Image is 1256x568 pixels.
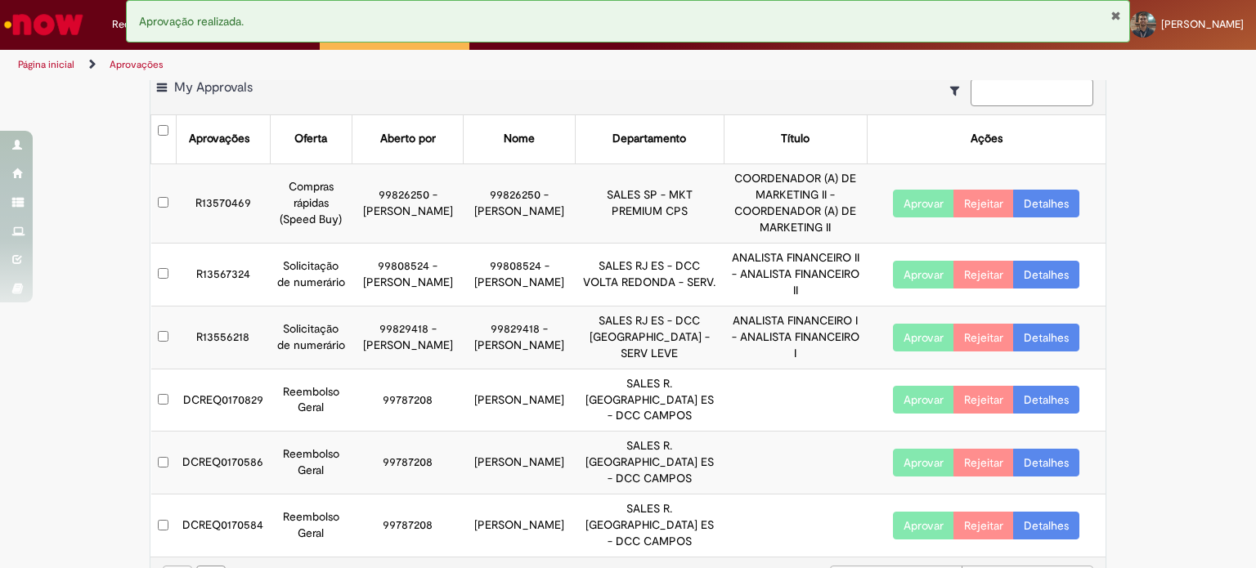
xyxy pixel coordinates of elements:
td: ANALISTA FINANCEIRO II - ANALISTA FINANCEIRO II [724,243,867,306]
span: Requisições [112,16,169,33]
a: Detalhes [1013,386,1079,414]
div: Aberto por [380,131,436,147]
i: Mostrar filtros para: Suas Solicitações [950,85,967,96]
div: Aprovações [189,131,249,147]
td: Compras rápidas (Speed Buy) [270,163,352,243]
td: 99808524 - [PERSON_NAME] [352,243,463,306]
td: [PERSON_NAME] [464,494,575,557]
td: SALES SP - MKT PREMIUM CPS [575,163,724,243]
td: Reembolso Geral [270,432,352,494]
button: Aprovar [893,512,954,539]
td: SALES R. [GEOGRAPHIC_DATA] ES - DCC CAMPOS [575,369,724,432]
a: Detalhes [1013,261,1079,288]
button: Aprovar [893,261,954,288]
td: Solicitação de numerário [270,243,352,306]
button: Aprovar [893,324,954,351]
td: SALES RJ ES - DCC VOLTA REDONDA - SERV. [575,243,724,306]
td: 99787208 [352,494,463,557]
div: Departamento [612,131,686,147]
td: 99787208 [352,432,463,494]
td: 99808524 - [PERSON_NAME] [464,243,575,306]
div: Oferta [294,131,327,147]
a: Página inicial [18,58,74,71]
td: ANALISTA FINANCEIRO I - ANALISTA FINANCEIRO I [724,306,867,369]
td: [PERSON_NAME] [464,432,575,494]
button: Fechar Notificação [1110,9,1121,22]
ul: Trilhas de página [12,50,825,80]
span: My Approvals [174,79,253,96]
a: Detalhes [1013,190,1079,217]
button: Rejeitar [953,386,1014,414]
img: ServiceNow [2,8,86,41]
td: SALES R. [GEOGRAPHIC_DATA] ES - DCC CAMPOS [575,432,724,494]
td: Reembolso Geral [270,494,352,557]
button: Rejeitar [953,449,1014,476]
span: Aprovação realizada. [139,14,244,29]
td: 99829418 - [PERSON_NAME] [464,306,575,369]
td: 99826250 - [PERSON_NAME] [352,163,463,243]
td: DCREQ0170586 [176,432,270,494]
button: Aprovar [893,190,954,217]
div: Título [781,131,810,147]
th: Aprovações [176,115,270,163]
td: 99829418 - [PERSON_NAME] [352,306,463,369]
button: Rejeitar [953,324,1014,351]
td: R13570469 [176,163,270,243]
span: [PERSON_NAME] [1161,17,1244,31]
td: Reembolso Geral [270,369,352,432]
button: Aprovar [893,386,954,414]
a: Detalhes [1013,512,1079,539]
td: SALES R. [GEOGRAPHIC_DATA] ES - DCC CAMPOS [575,494,724,557]
td: COORDENADOR (A) DE MARKETING II - COORDENADOR (A) DE MARKETING II [724,163,867,243]
div: Ações [971,131,1003,147]
button: Rejeitar [953,261,1014,288]
td: DCREQ0170584 [176,494,270,557]
td: DCREQ0170829 [176,369,270,432]
a: Detalhes [1013,324,1079,351]
div: Nome [504,131,535,147]
button: Rejeitar [953,190,1014,217]
td: 99787208 [352,369,463,432]
td: 99826250 - [PERSON_NAME] [464,163,575,243]
button: Rejeitar [953,512,1014,539]
td: Solicitação de numerário [270,306,352,369]
button: Aprovar [893,449,954,476]
a: Aprovações [110,58,164,71]
a: Detalhes [1013,449,1079,476]
td: SALES RJ ES - DCC [GEOGRAPHIC_DATA] - SERV LEVE [575,306,724,369]
td: [PERSON_NAME] [464,369,575,432]
td: R13556218 [176,306,270,369]
td: R13567324 [176,243,270,306]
